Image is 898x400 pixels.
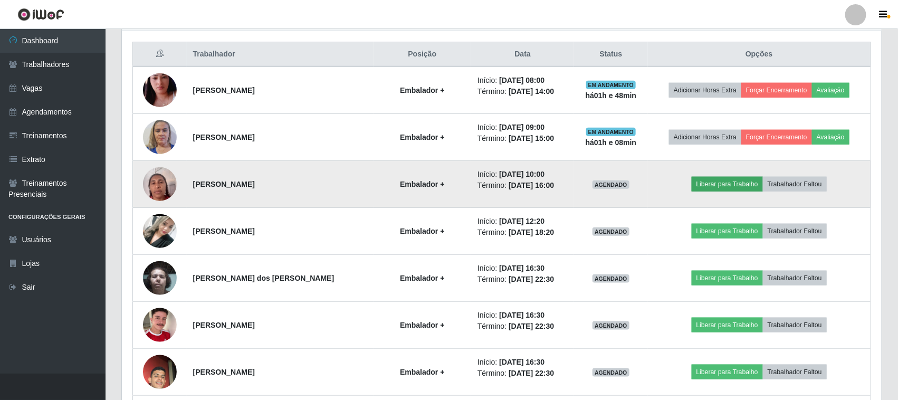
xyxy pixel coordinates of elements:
[477,227,568,238] li: Término:
[509,87,554,96] time: [DATE] 14:00
[763,224,827,239] button: Trabalhador Faltou
[143,60,177,120] img: 1754840116013.jpeg
[477,216,568,227] li: Início:
[812,130,849,145] button: Avaliação
[509,322,554,330] time: [DATE] 22:30
[143,161,177,206] img: 1737744028032.jpeg
[400,227,444,235] strong: Embalador +
[499,76,544,84] time: [DATE] 08:00
[648,42,871,67] th: Opções
[193,368,255,376] strong: [PERSON_NAME]
[586,81,636,89] span: EM ANDAMENTO
[593,180,629,189] span: AGENDADO
[400,321,444,329] strong: Embalador +
[477,368,568,379] li: Término:
[593,321,629,330] span: AGENDADO
[193,86,255,94] strong: [PERSON_NAME]
[741,83,812,98] button: Forçar Encerramento
[143,295,177,355] img: 1754590327349.jpeg
[692,318,763,332] button: Liberar para Trabalho
[477,274,568,285] li: Término:
[763,365,827,379] button: Trabalhador Faltou
[400,180,444,188] strong: Embalador +
[509,369,554,377] time: [DATE] 22:30
[499,311,544,319] time: [DATE] 16:30
[763,271,827,285] button: Trabalhador Faltou
[574,42,647,67] th: Status
[586,138,637,147] strong: há 01 h e 08 min
[499,217,544,225] time: [DATE] 12:20
[499,358,544,366] time: [DATE] 16:30
[477,86,568,97] li: Término:
[193,274,335,282] strong: [PERSON_NAME] dos [PERSON_NAME]
[477,75,568,86] li: Início:
[593,274,629,283] span: AGENDADO
[143,255,177,300] img: 1657575579568.jpeg
[17,8,64,21] img: CoreUI Logo
[143,194,177,269] img: 1755712424414.jpeg
[669,83,741,98] button: Adicionar Horas Extra
[471,42,574,67] th: Data
[477,169,568,180] li: Início:
[477,321,568,332] li: Término:
[669,130,741,145] button: Adicionar Horas Extra
[509,181,554,189] time: [DATE] 16:00
[763,318,827,332] button: Trabalhador Faltou
[763,177,827,192] button: Trabalhador Faltou
[509,228,554,236] time: [DATE] 18:20
[593,227,629,236] span: AGENDADO
[400,86,444,94] strong: Embalador +
[400,274,444,282] strong: Embalador +
[509,275,554,283] time: [DATE] 22:30
[400,133,444,141] strong: Embalador +
[143,115,177,159] img: 1752868236583.jpeg
[477,263,568,274] li: Início:
[692,177,763,192] button: Liberar para Trabalho
[193,321,255,329] strong: [PERSON_NAME]
[741,130,812,145] button: Forçar Encerramento
[692,365,763,379] button: Liberar para Trabalho
[477,357,568,368] li: Início:
[812,83,849,98] button: Avaliação
[499,170,544,178] time: [DATE] 10:00
[509,134,554,142] time: [DATE] 15:00
[477,310,568,321] li: Início:
[477,122,568,133] li: Início:
[499,264,544,272] time: [DATE] 16:30
[499,123,544,131] time: [DATE] 09:00
[692,271,763,285] button: Liberar para Trabalho
[477,133,568,144] li: Término:
[400,368,444,376] strong: Embalador +
[586,128,636,136] span: EM ANDAMENTO
[593,368,629,377] span: AGENDADO
[477,180,568,191] li: Término:
[374,42,471,67] th: Posição
[692,224,763,239] button: Liberar para Trabalho
[193,180,255,188] strong: [PERSON_NAME]
[193,133,255,141] strong: [PERSON_NAME]
[187,42,374,67] th: Trabalhador
[586,91,637,100] strong: há 01 h e 48 min
[193,227,255,235] strong: [PERSON_NAME]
